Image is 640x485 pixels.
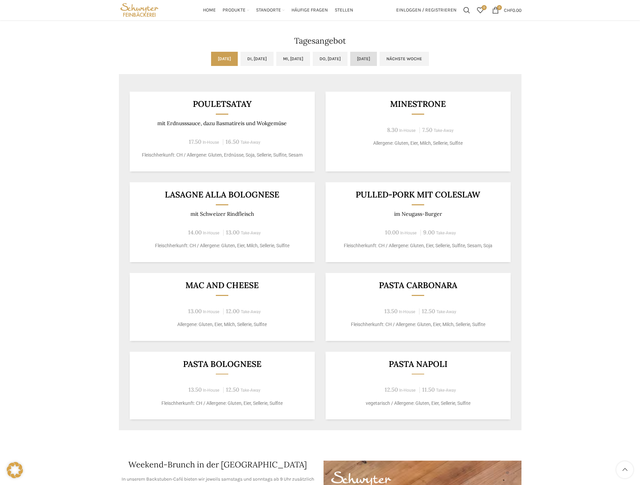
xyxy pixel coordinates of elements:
[138,152,306,159] p: Fleischherkunft: CH / Allergene: Gluten, Erdnüsse, Soja, Sellerie, Sulfite, Sesam
[423,229,435,236] span: 9.00
[422,386,435,393] span: 11.50
[226,229,239,236] span: 13.00
[240,140,260,145] span: Take-Away
[240,388,260,393] span: Take-Away
[188,229,202,236] span: 14.00
[616,461,633,478] a: Scroll to top button
[241,231,261,235] span: Take-Away
[436,388,456,393] span: Take-Away
[189,138,201,145] span: 17.50
[241,309,261,314] span: Take-Away
[138,211,306,217] p: mit Schweizer Rindfleisch
[223,7,246,14] span: Produkte
[334,190,502,199] h3: Pulled-Pork mit Coleslaw
[334,281,502,290] h3: Pasta Carbonara
[399,309,415,314] span: In-House
[138,190,306,199] h3: LASAGNE ALLA BOLOGNESE
[387,126,398,134] span: 8.30
[422,307,435,315] span: 12.50
[334,100,502,108] h3: Minestrone
[473,3,487,17] div: Meine Wunschliste
[385,229,399,236] span: 10.00
[350,52,377,66] a: [DATE]
[399,128,416,133] span: In-House
[138,100,306,108] h3: Pouletsatay
[138,242,306,249] p: Fleischherkunft: CH / Allergene: Gluten, Eier, Milch, Sellerie, Sulfite
[334,211,502,217] p: im Neugass-Burger
[334,242,502,249] p: Fleischherkunft: CH / Allergene: Gluten, Eier, Sellerie, Sulfite, Sesam, Soja
[497,5,502,10] span: 0
[436,309,456,314] span: Take-Away
[203,3,216,17] a: Home
[211,52,238,66] a: [DATE]
[400,231,417,235] span: In-House
[240,52,274,66] a: Di, [DATE]
[138,360,306,368] h3: Pasta Bolognese
[335,3,353,17] a: Stellen
[226,307,239,315] span: 12.00
[256,3,285,17] a: Standorte
[276,52,310,66] a: Mi, [DATE]
[226,138,239,145] span: 16.50
[482,5,487,10] span: 0
[473,3,487,17] a: 0
[504,7,512,13] span: CHF
[460,3,473,17] a: Suchen
[203,7,216,14] span: Home
[380,52,429,66] a: Nächste Woche
[203,388,220,393] span: In-House
[396,8,457,13] span: Einloggen / Registrieren
[384,307,398,315] span: 13.50
[163,3,392,17] div: Main navigation
[203,231,220,235] span: In-House
[385,386,398,393] span: 12.50
[119,37,521,45] h2: Tagesangebot
[335,7,353,14] span: Stellen
[203,309,220,314] span: In-House
[399,388,416,393] span: In-House
[504,7,521,13] bdi: 0.00
[119,461,317,469] h2: Weekend-Brunch in der [GEOGRAPHIC_DATA]
[223,3,249,17] a: Produkte
[334,321,502,328] p: Fleischherkunft: CH / Allergene: Gluten, Eier, Milch, Sellerie, Sulfite
[138,281,306,290] h3: Mac and Cheese
[188,386,202,393] span: 13.50
[138,120,306,126] p: mit Erdnusssauce, dazu Basmatireis und Wokgemüse
[203,140,219,145] span: In-House
[313,52,348,66] a: Do, [DATE]
[436,231,456,235] span: Take-Away
[334,400,502,407] p: vegetarisch / Allergene: Gluten, Eier, Sellerie, Sulfite
[393,3,460,17] a: Einloggen / Registrieren
[138,321,306,328] p: Allergene: Gluten, Eier, Milch, Sellerie, Sulfite
[422,126,432,134] span: 7.50
[291,7,328,14] span: Häufige Fragen
[256,7,281,14] span: Standorte
[434,128,454,133] span: Take-Away
[334,140,502,147] p: Allergene: Gluten, Eier, Milch, Sellerie, Sulfite
[226,386,239,393] span: 12.50
[188,307,202,315] span: 13.00
[138,400,306,407] p: Fleischherkunft: CH / Allergene: Gluten, Eier, Sellerie, Sulfite
[489,3,525,17] a: 0 CHF0.00
[119,7,160,13] a: Site logo
[334,360,502,368] h3: Pasta Napoli
[291,3,328,17] a: Häufige Fragen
